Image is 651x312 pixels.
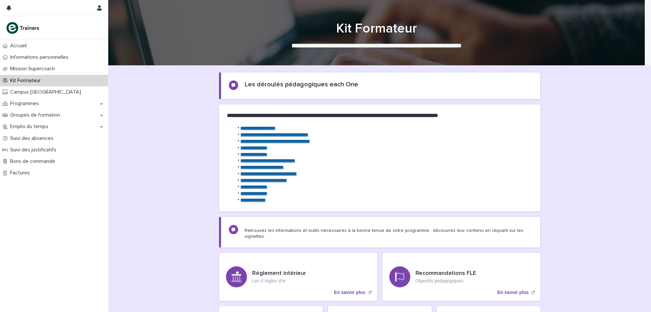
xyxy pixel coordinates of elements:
[8,170,35,176] p: Factures
[8,78,46,84] p: Kit Formateur
[8,54,74,60] p: Informations personnelles
[8,112,65,118] p: Groupes de formation
[245,228,532,239] p: Retrouvez les informations et outils nécessaires à la bonne tenue de votre programme : découvrez ...
[8,66,60,72] p: Mission Supercoach
[252,270,306,277] h3: Réglement intérieur
[8,89,86,95] p: Campus [GEOGRAPHIC_DATA]
[334,290,365,295] p: En savoir plus
[8,100,44,107] p: Programmes
[416,270,476,277] h3: Recommandations FLE
[8,158,60,165] p: Bons de commande
[416,278,476,284] p: Objectifs pédagogiques
[8,43,32,49] p: Accueil
[216,21,537,36] h1: Kit Formateur
[5,21,41,34] img: K0CqGN7SDeD6s4JG8KQk
[8,135,59,142] p: Suivi des absences
[252,278,306,284] p: Les 6 règles d'or
[245,80,358,88] h2: Les déroulés pédagogiques each One
[497,290,529,295] p: En savoir plus
[8,123,53,130] p: Emploi du temps
[8,147,62,153] p: Suivi des justificatifs
[219,253,377,301] a: En savoir plus
[382,253,540,301] a: En savoir plus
